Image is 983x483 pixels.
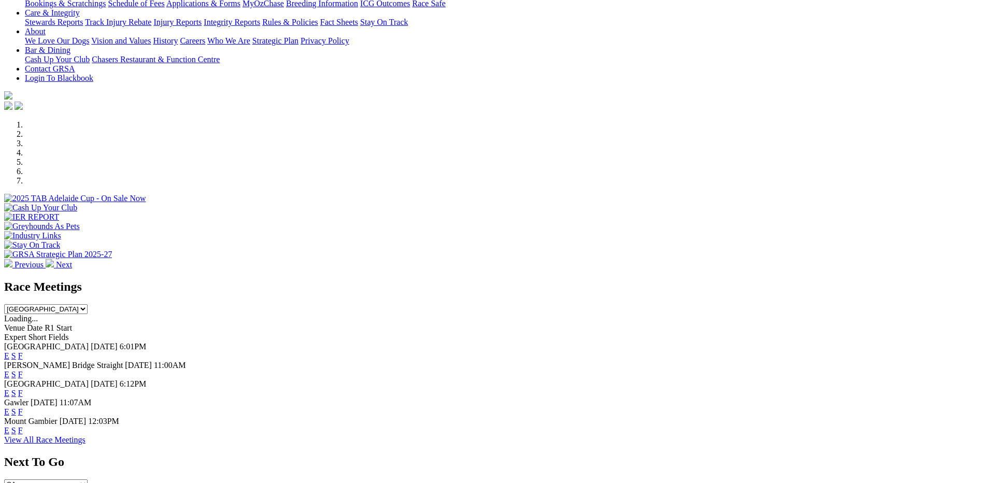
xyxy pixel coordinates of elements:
a: F [18,351,23,360]
a: S [11,389,16,397]
img: Cash Up Your Club [4,203,77,212]
a: Injury Reports [153,18,202,26]
img: GRSA Strategic Plan 2025-27 [4,250,112,259]
span: Fields [48,333,68,342]
a: F [18,426,23,435]
a: E [4,426,9,435]
span: Previous [15,260,44,269]
span: Next [56,260,72,269]
span: [GEOGRAPHIC_DATA] [4,342,89,351]
img: twitter.svg [15,102,23,110]
a: Integrity Reports [204,18,260,26]
span: [DATE] [125,361,152,370]
a: Rules & Policies [262,18,318,26]
span: 6:12PM [120,379,147,388]
a: Bar & Dining [25,46,70,54]
a: Careers [180,36,205,45]
img: facebook.svg [4,102,12,110]
span: [DATE] [91,379,118,388]
a: Care & Integrity [25,8,80,17]
span: 11:07AM [60,398,92,407]
a: Fact Sheets [320,18,358,26]
a: Next [46,260,72,269]
a: Vision and Values [91,36,151,45]
a: History [153,36,178,45]
a: Previous [4,260,46,269]
span: Gawler [4,398,29,407]
a: S [11,426,16,435]
h2: Race Meetings [4,280,979,294]
span: Mount Gambier [4,417,58,425]
span: Date [27,323,42,332]
a: About [25,27,46,36]
a: Track Injury Rebate [85,18,151,26]
a: E [4,351,9,360]
span: 12:03PM [88,417,119,425]
span: [DATE] [91,342,118,351]
img: chevron-right-pager-white.svg [46,259,54,267]
span: 6:01PM [120,342,147,351]
span: [DATE] [60,417,87,425]
img: Greyhounds As Pets [4,222,80,231]
div: Care & Integrity [25,18,979,27]
a: E [4,389,9,397]
a: We Love Our Dogs [25,36,89,45]
a: E [4,407,9,416]
a: Privacy Policy [301,36,349,45]
div: Bar & Dining [25,55,979,64]
img: IER REPORT [4,212,59,222]
span: Loading... [4,314,38,323]
a: Cash Up Your Club [25,55,90,64]
img: Stay On Track [4,240,60,250]
a: Chasers Restaurant & Function Centre [92,55,220,64]
a: Login To Blackbook [25,74,93,82]
a: View All Race Meetings [4,435,86,444]
span: [GEOGRAPHIC_DATA] [4,379,89,388]
span: R1 Start [45,323,72,332]
h2: Next To Go [4,455,979,469]
a: F [18,407,23,416]
a: Stewards Reports [25,18,83,26]
img: chevron-left-pager-white.svg [4,259,12,267]
img: logo-grsa-white.png [4,91,12,100]
div: About [25,36,979,46]
a: F [18,370,23,379]
a: Who We Are [207,36,250,45]
a: S [11,370,16,379]
span: [PERSON_NAME] Bridge Straight [4,361,123,370]
span: Expert [4,333,26,342]
img: Industry Links [4,231,61,240]
a: F [18,389,23,397]
span: Venue [4,323,25,332]
img: 2025 TAB Adelaide Cup - On Sale Now [4,194,146,203]
a: Contact GRSA [25,64,75,73]
span: Short [29,333,47,342]
span: [DATE] [31,398,58,407]
span: 11:00AM [154,361,186,370]
a: S [11,351,16,360]
a: S [11,407,16,416]
a: Stay On Track [360,18,408,26]
a: Strategic Plan [252,36,298,45]
a: E [4,370,9,379]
